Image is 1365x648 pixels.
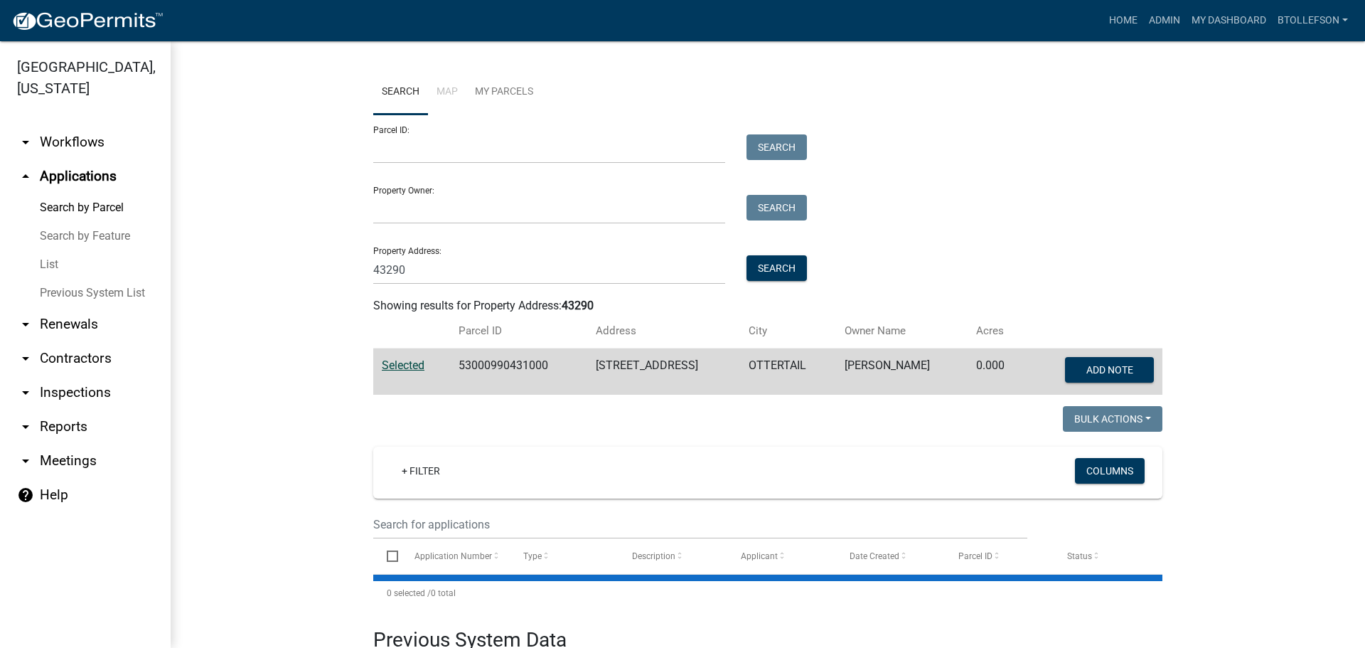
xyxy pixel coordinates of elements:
i: arrow_drop_down [17,350,34,367]
button: Bulk Actions [1063,406,1162,432]
a: Search [373,70,428,115]
span: Applicant [741,551,778,561]
td: OTTERTAIL [740,349,836,395]
td: 53000990431000 [450,349,587,395]
button: Search [746,255,807,281]
i: arrow_drop_down [17,134,34,151]
span: Description [632,551,675,561]
div: Showing results for Property Address: [373,297,1162,314]
div: 0 total [373,575,1162,611]
datatable-header-cell: Type [509,539,618,573]
i: arrow_drop_up [17,168,34,185]
a: Selected [382,358,424,372]
td: [STREET_ADDRESS] [587,349,741,395]
td: 0.000 [968,349,1026,395]
datatable-header-cell: Status [1054,539,1162,573]
i: arrow_drop_down [17,418,34,435]
span: Application Number [414,551,492,561]
a: Home [1103,7,1143,34]
datatable-header-cell: Select [373,539,400,573]
datatable-header-cell: Application Number [400,539,509,573]
a: My Dashboard [1186,7,1272,34]
a: My Parcels [466,70,542,115]
th: Acres [968,314,1026,348]
th: Parcel ID [450,314,587,348]
i: arrow_drop_down [17,316,34,333]
span: Type [523,551,542,561]
button: Add Note [1065,357,1154,383]
a: + Filter [390,458,451,484]
span: Status [1067,551,1092,561]
datatable-header-cell: Description [619,539,727,573]
strong: 43290 [562,299,594,312]
td: [PERSON_NAME] [836,349,968,395]
a: Admin [1143,7,1186,34]
button: Search [746,134,807,160]
i: arrow_drop_down [17,452,34,469]
th: City [740,314,836,348]
input: Search for applications [373,510,1027,539]
datatable-header-cell: Date Created [836,539,945,573]
span: 0 selected / [387,588,431,598]
i: arrow_drop_down [17,384,34,401]
a: btollefson [1272,7,1354,34]
datatable-header-cell: Parcel ID [945,539,1054,573]
button: Columns [1075,458,1145,484]
th: Address [587,314,741,348]
span: Parcel ID [958,551,992,561]
span: Date Created [850,551,899,561]
datatable-header-cell: Applicant [727,539,836,573]
button: Search [746,195,807,221]
th: Owner Name [836,314,968,348]
span: Add Note [1086,364,1133,376]
i: help [17,487,34,504]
